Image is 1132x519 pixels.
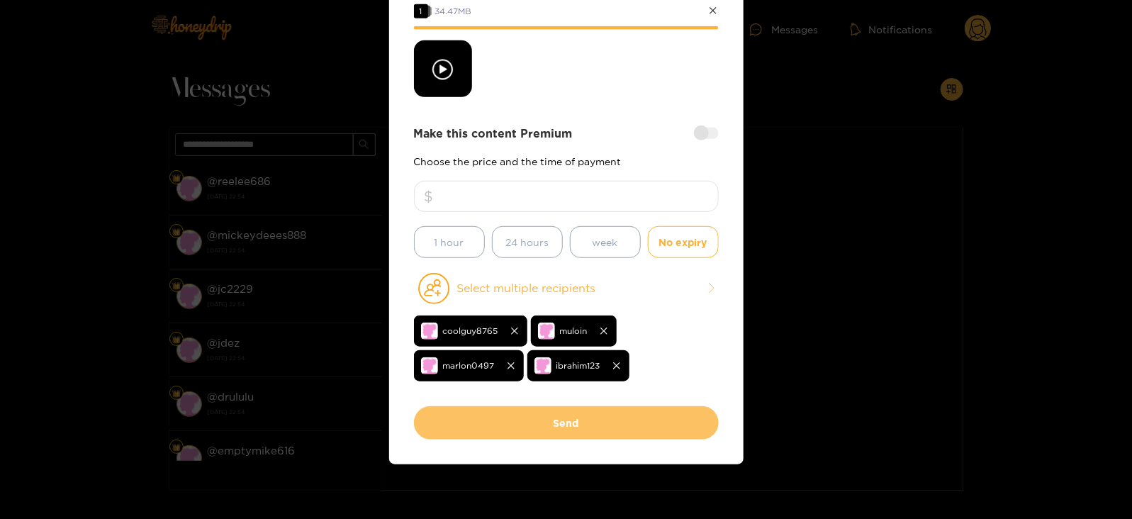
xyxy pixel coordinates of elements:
button: 1 hour [414,226,485,258]
span: muloin [560,323,588,339]
span: ibrahim123 [556,357,600,374]
span: week [593,234,618,250]
strong: Make this content Premium [414,125,573,142]
span: 1 [414,4,428,18]
button: No expiry [648,226,719,258]
span: No expiry [659,234,707,250]
button: Send [414,406,719,440]
button: Select multiple recipients [414,272,719,305]
img: no-avatar.png [421,323,438,340]
p: Choose the price and the time of payment [414,156,719,167]
span: 34.47 MB [435,6,472,16]
span: 1 hour [435,234,464,250]
button: 24 hours [492,226,563,258]
button: week [570,226,641,258]
span: coolguy8765 [443,323,498,339]
img: no-avatar.png [534,357,551,374]
img: no-avatar.png [538,323,555,340]
span: 24 hours [505,234,549,250]
img: no-avatar.png [421,357,438,374]
span: marlon0497 [443,357,495,374]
